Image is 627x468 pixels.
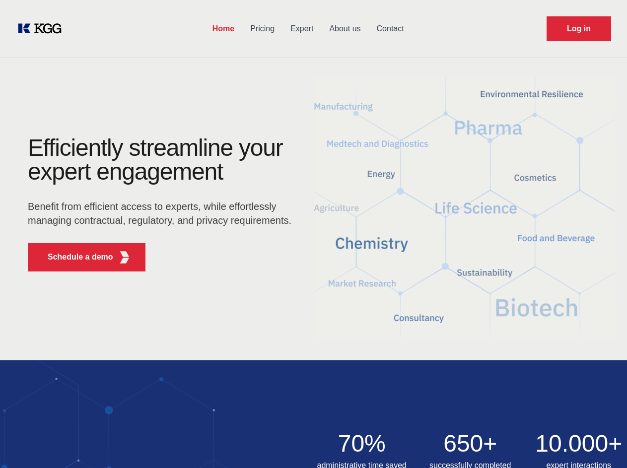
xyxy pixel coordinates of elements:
a: Expert [282,16,321,42]
p: Benefit from efficient access to experts, while effortlessly managing contractual, regulatory, an... [28,200,298,227]
a: KOL Knowledge Platform: Talk to Key External Experts (KEE) [16,21,70,37]
p: Schedule a demo [48,251,113,263]
h2: 650+ [422,432,519,456]
a: Contact [369,16,412,42]
img: KGG Fifth Element RED [118,251,131,264]
button: Schedule a demoKGG Fifth Element RED [28,243,145,271]
img: KGG Fifth Element RED [314,65,616,350]
a: Home [205,16,242,42]
a: Request Demo [547,16,611,41]
a: Pricing [242,16,282,42]
h1: Efficiently streamline your expert engagement [28,136,298,184]
h2: 70% [314,432,411,456]
a: About us [321,16,368,42]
